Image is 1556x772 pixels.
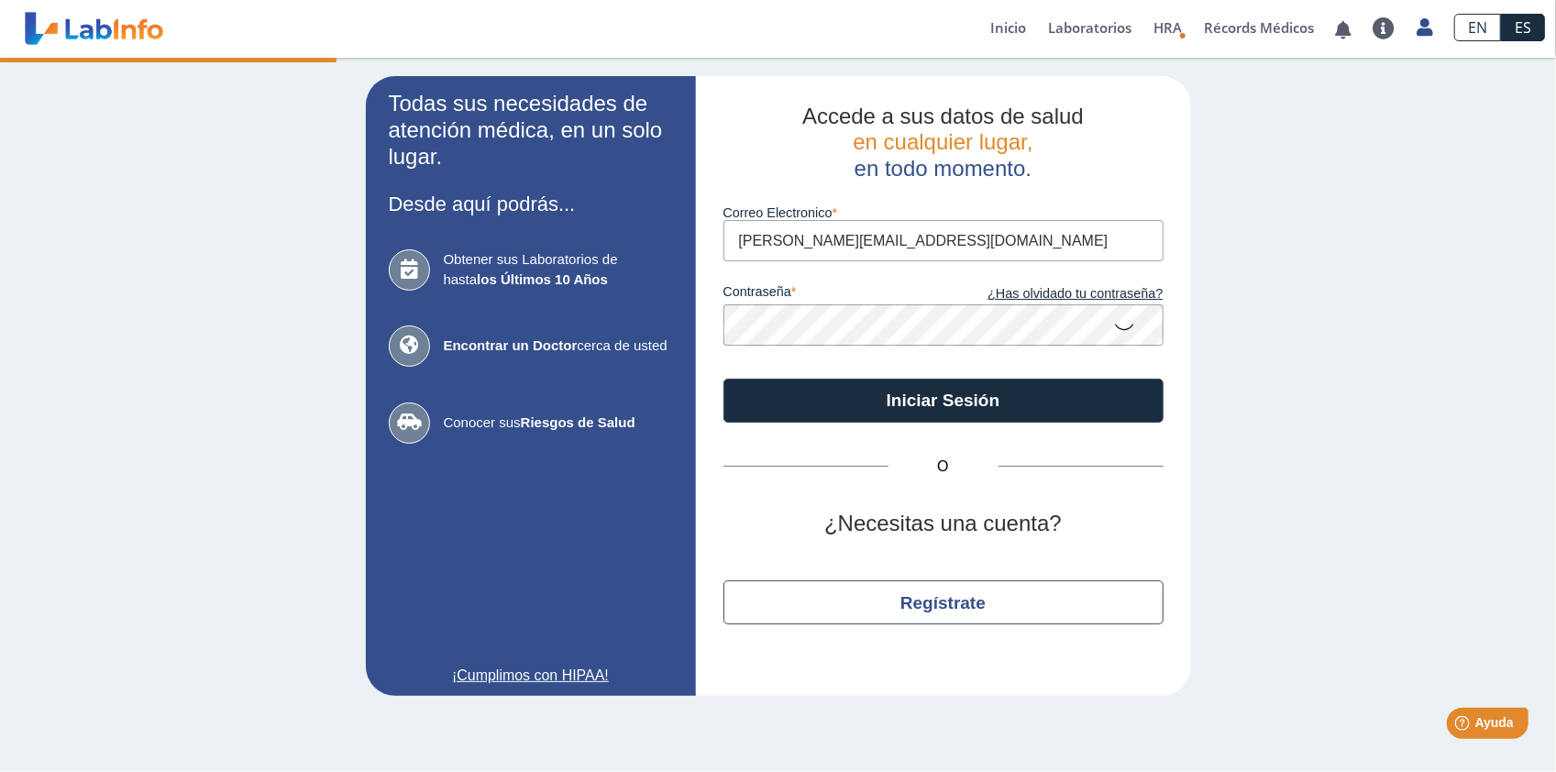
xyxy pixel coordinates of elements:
span: cerca de usted [444,336,673,357]
b: Riesgos de Salud [521,414,635,430]
iframe: Help widget launcher [1393,700,1536,752]
h2: Todas sus necesidades de atención médica, en un solo lugar. [389,91,673,170]
a: ¿Has olvidado tu contraseña? [944,284,1164,304]
h2: ¿Necesitas una cuenta? [723,511,1164,537]
label: Correo Electronico [723,205,1164,220]
span: en todo momento. [855,156,1032,181]
span: Obtener sus Laboratorios de hasta [444,249,673,291]
a: ¡Cumplimos con HIPAA! [389,665,673,687]
span: HRA [1153,18,1182,37]
span: O [888,456,999,478]
h3: Desde aquí podrás... [389,193,673,215]
span: Conocer sus [444,413,673,434]
b: Encontrar un Doctor [444,337,578,353]
button: Iniciar Sesión [723,379,1164,423]
span: en cualquier lugar, [853,129,1032,154]
label: contraseña [723,284,944,304]
span: Accede a sus datos de salud [802,104,1084,128]
button: Regístrate [723,580,1164,624]
a: EN [1454,14,1501,41]
b: los Últimos 10 Años [477,271,608,287]
a: ES [1501,14,1545,41]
